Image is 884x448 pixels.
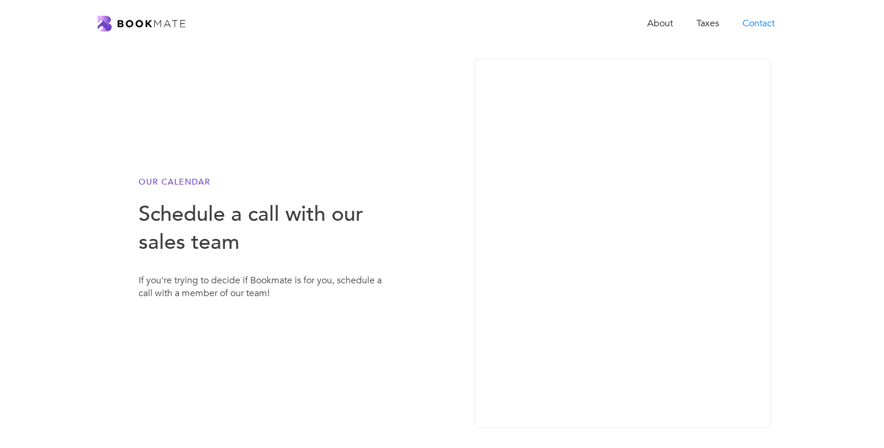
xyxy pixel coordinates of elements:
[685,12,731,36] a: Taxes
[731,12,786,36] a: Contact
[139,176,384,189] h6: our calendar
[636,12,685,36] a: About
[139,200,384,256] h3: Schedule a call with our sales team
[139,274,384,323] div: If you're trying to decide if Bookmate is for you, schedule a call with a member of our team!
